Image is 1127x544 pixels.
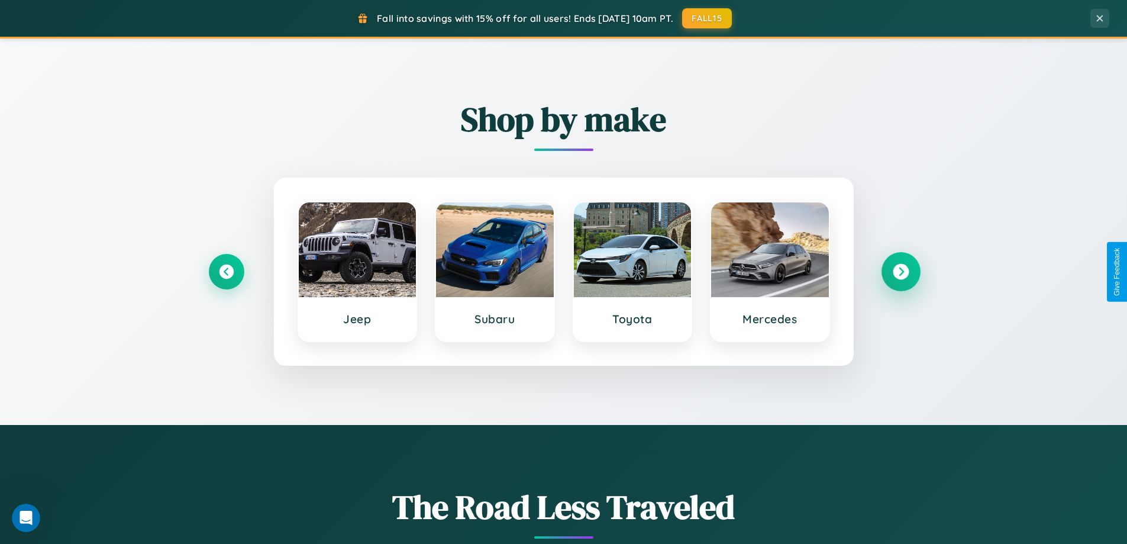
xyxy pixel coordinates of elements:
[377,12,673,24] span: Fall into savings with 15% off for all users! Ends [DATE] 10am PT.
[448,312,542,326] h3: Subaru
[723,312,817,326] h3: Mercedes
[209,96,919,142] h2: Shop by make
[209,484,919,530] h1: The Road Less Traveled
[12,504,40,532] iframe: Intercom live chat
[311,312,405,326] h3: Jeep
[586,312,680,326] h3: Toyota
[682,8,732,28] button: FALL15
[1113,248,1121,296] div: Give Feedback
